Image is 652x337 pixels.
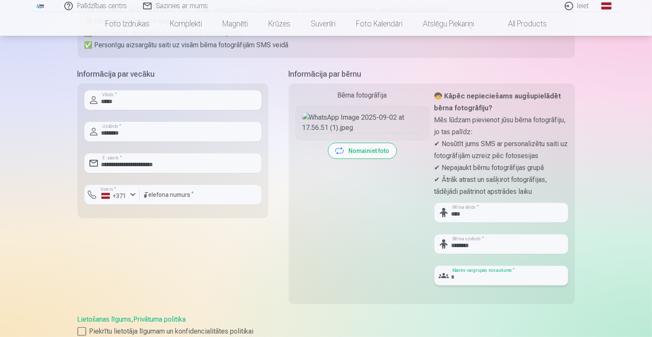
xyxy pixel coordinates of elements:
strong: 🧒 Kāpēc nepieciešams augšupielādēt bērna fotogrāfiju? [434,92,561,112]
p: ✔ Ātrāk atrast un sašķirot fotogrāfijas, tādējādi paātrinot apstrādes laiku [434,174,568,198]
a: Atslēgu piekariņi [413,12,484,36]
div: , [78,314,575,337]
div: Bērna fotogrāfija [296,90,429,101]
img: WhatsApp Image 2025-09-02 at 17.56.51 (1).jpeg [302,112,422,133]
h5: Informācija par bērnu [289,68,575,80]
button: Nomainiet foto [328,143,396,158]
a: All products [484,12,557,36]
a: Magnēti [212,12,258,36]
p: ✔ Nepajaukt bērnu fotogrāfijas grupā [434,162,568,174]
label: Valsts [98,186,119,193]
a: Suvenīri [301,12,346,36]
button: Valsts*+371 [84,185,140,205]
a: Privātuma politika [134,315,186,323]
a: Foto kalendāri [346,12,413,36]
p: Mēs lūdzam pievienot jūsu bērna fotogrāfiju, jo tas palīdz: [434,114,568,138]
h5: Informācija par vecāku [78,68,268,80]
p: ✔ Nosūtīt jums SMS ar personalizētu saiti uz fotogrāfijām uzreiz pēc fotosesijas [434,138,568,162]
a: Lietošanas līgums [78,315,132,323]
a: Foto izdrukas [95,12,160,36]
label: Piekrītu lietotāja līgumam un konfidencialitātes politikai [78,326,575,337]
div: +371 [101,192,127,200]
p: ✅ Personīgu aizsargātu saiti uz visām bērna fotogrāfijām SMS veidā [84,39,568,51]
a: Krūzes [258,12,301,36]
img: /fa1 [36,3,45,9]
a: Komplekti [160,12,212,36]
